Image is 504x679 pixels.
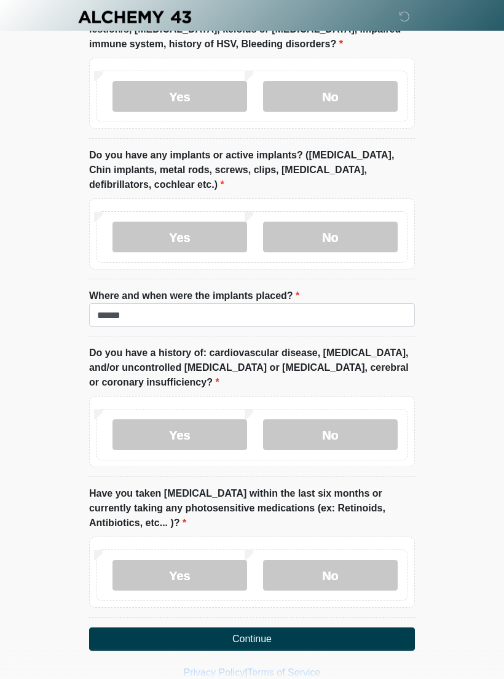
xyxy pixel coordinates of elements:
img: Alchemy 43 Logo [77,9,192,25]
label: No [263,81,398,112]
label: Do you have a history of: cardiovascular disease, [MEDICAL_DATA], and/or uncontrolled [MEDICAL_DA... [89,346,415,390]
a: Terms of Service [247,667,320,678]
button: Continue [89,627,415,651]
label: No [263,419,398,450]
label: Where and when were the implants placed? [89,289,299,303]
label: Yes [112,81,247,112]
label: Have you taken [MEDICAL_DATA] within the last six months or currently taking any photosensitive m... [89,486,415,530]
label: No [263,222,398,252]
label: Yes [112,560,247,591]
label: Yes [112,222,247,252]
label: No [263,560,398,591]
label: Do you have any implants or active implants? ([MEDICAL_DATA], Chin implants, metal rods, screws, ... [89,148,415,192]
a: | [245,667,247,678]
label: Yes [112,419,247,450]
a: Privacy Policy [184,667,245,678]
